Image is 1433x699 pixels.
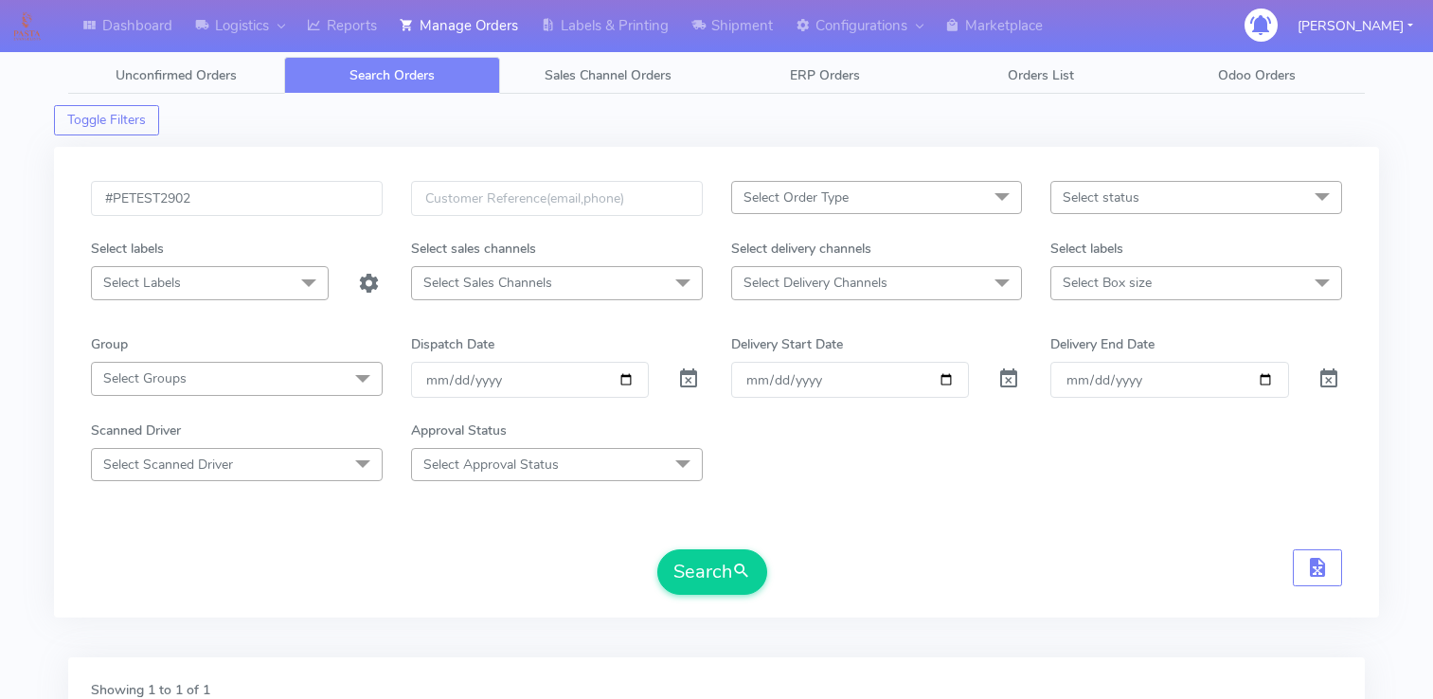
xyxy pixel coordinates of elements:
[743,274,887,292] span: Select Delivery Channels
[1050,334,1155,354] label: Delivery End Date
[545,66,672,84] span: Sales Channel Orders
[423,274,552,292] span: Select Sales Channels
[411,239,536,259] label: Select sales channels
[1063,274,1152,292] span: Select Box size
[103,456,233,474] span: Select Scanned Driver
[1050,239,1123,259] label: Select labels
[731,334,843,354] label: Delivery Start Date
[91,421,181,440] label: Scanned Driver
[1008,66,1074,84] span: Orders List
[349,66,435,84] span: Search Orders
[423,456,559,474] span: Select Approval Status
[54,105,159,135] button: Toggle Filters
[91,334,128,354] label: Group
[411,181,703,216] input: Customer Reference(email,phone)
[103,369,187,387] span: Select Groups
[411,334,494,354] label: Dispatch Date
[731,239,871,259] label: Select delivery channels
[1063,188,1139,206] span: Select status
[411,421,507,440] label: Approval Status
[743,188,849,206] span: Select Order Type
[1283,7,1427,45] button: [PERSON_NAME]
[790,66,860,84] span: ERP Orders
[116,66,237,84] span: Unconfirmed Orders
[1218,66,1296,84] span: Odoo Orders
[103,274,181,292] span: Select Labels
[68,57,1365,94] ul: Tabs
[91,239,164,259] label: Select labels
[91,181,383,216] input: Order Id
[657,549,767,595] button: Search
